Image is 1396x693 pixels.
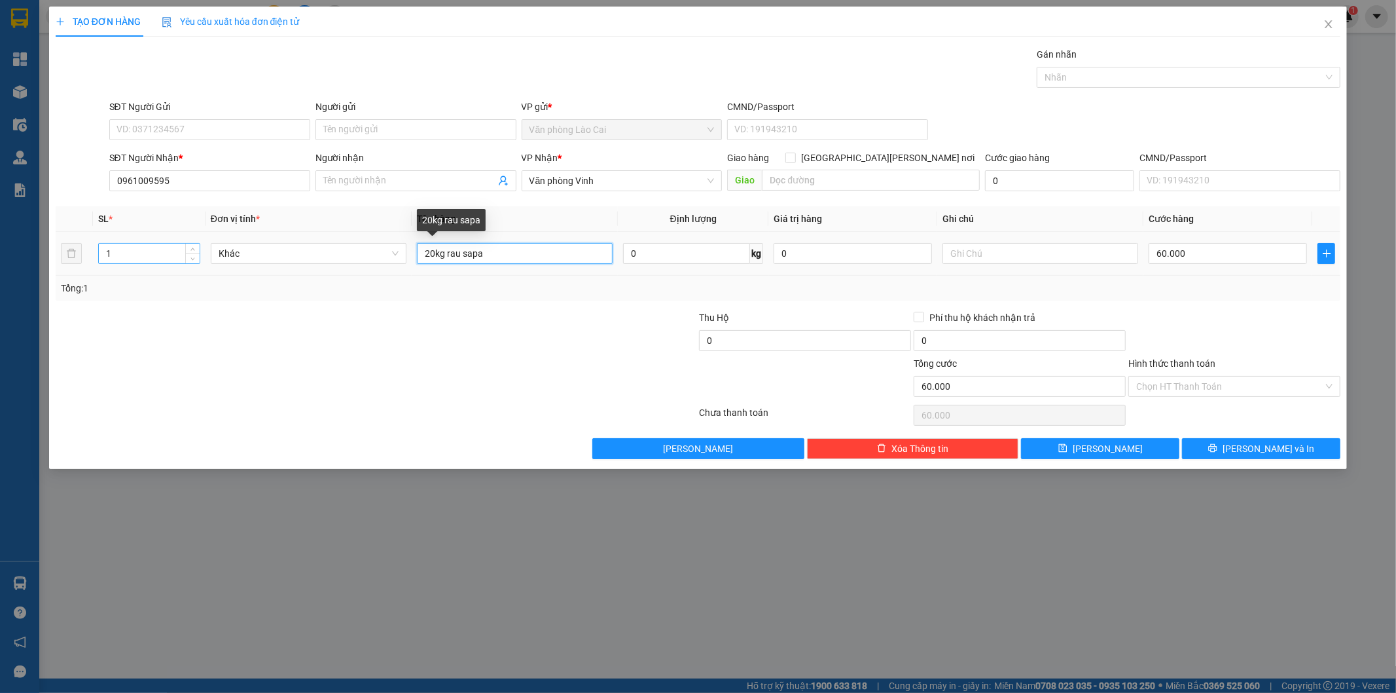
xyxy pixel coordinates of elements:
[877,443,886,454] span: delete
[219,244,399,263] span: Khác
[670,214,717,224] span: Định lượng
[162,16,300,27] span: Yêu cầu xuất hóa đơn điện tử
[522,100,723,114] div: VP gửi
[61,281,539,295] div: Tổng: 1
[1310,7,1347,43] button: Close
[985,153,1050,163] label: Cước giao hàng
[1037,49,1077,60] label: Gán nhãn
[109,151,310,165] div: SĐT Người Nhận
[529,171,715,191] span: Văn phòng Vinh
[1021,438,1179,459] button: save[PERSON_NAME]
[698,405,913,428] div: Chưa thanh toán
[750,243,763,264] span: kg
[1182,438,1340,459] button: printer[PERSON_NAME] và In
[1208,443,1217,454] span: printer
[699,312,729,323] span: Thu Hộ
[727,153,769,163] span: Giao hàng
[1223,441,1314,456] span: [PERSON_NAME] và In
[1073,441,1143,456] span: [PERSON_NAME]
[774,243,932,264] input: 0
[189,255,197,263] span: down
[98,214,109,224] span: SL
[56,17,65,26] span: plus
[1058,443,1067,454] span: save
[914,358,957,369] span: Tổng cước
[315,151,516,165] div: Người nhận
[774,214,822,224] span: Giá trị hàng
[1318,248,1334,259] span: plus
[942,243,1138,264] input: Ghi Chú
[417,243,613,264] input: VD: Bàn, Ghế
[61,243,82,264] button: delete
[211,214,260,224] span: Đơn vị tính
[1317,243,1335,264] button: plus
[185,253,200,263] span: Decrease Value
[891,441,948,456] span: Xóa Thông tin
[807,438,1019,459] button: deleteXóa Thông tin
[529,120,715,140] span: Văn phòng Lào Cai
[417,209,486,231] div: 20kg rau sapa
[1149,214,1194,224] span: Cước hàng
[924,310,1041,325] span: Phí thu hộ khách nhận trả
[985,170,1134,191] input: Cước giao hàng
[1139,151,1340,165] div: CMND/Passport
[109,100,310,114] div: SĐT Người Gửi
[162,17,172,28] img: icon
[185,244,200,253] span: Increase Value
[189,246,197,253] span: up
[727,100,928,114] div: CMND/Passport
[762,170,980,191] input: Dọc đường
[937,206,1143,232] th: Ghi chú
[315,100,516,114] div: Người gửi
[663,441,733,456] span: [PERSON_NAME]
[498,176,509,186] span: user-add
[727,170,762,191] span: Giao
[1323,19,1334,29] span: close
[56,16,141,27] span: TẠO ĐƠN HÀNG
[796,151,980,165] span: [GEOGRAPHIC_DATA][PERSON_NAME] nơi
[592,438,804,459] button: [PERSON_NAME]
[1128,358,1215,369] label: Hình thức thanh toán
[522,153,558,163] span: VP Nhận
